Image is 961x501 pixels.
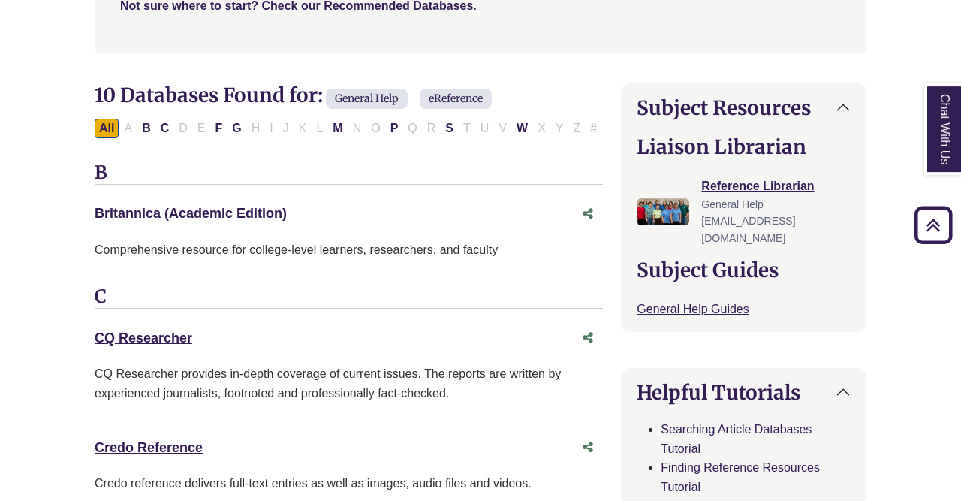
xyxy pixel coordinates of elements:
button: Filter Results W [512,119,532,138]
div: Alpha-list to filter by first letter of database name [95,121,603,134]
a: Searching Article Databases Tutorial [661,423,812,455]
span: eReference [420,89,492,109]
a: Credo Reference [95,440,203,455]
button: Filter Results F [210,119,227,138]
span: [EMAIL_ADDRESS][DOMAIN_NAME] [701,215,795,243]
button: Filter Results C [156,119,174,138]
h3: C [95,286,603,309]
button: Share this database [573,433,603,462]
a: Finding Reference Resources Tutorial [661,461,820,493]
button: Subject Resources [622,84,866,131]
a: Reference Librarian [701,180,814,192]
span: 10 Databases Found for: [95,83,323,107]
button: Filter Results P [386,119,403,138]
button: All [95,119,119,138]
h2: Liaison Librarian [637,135,851,158]
button: Share this database [573,200,603,228]
button: Filter Results M [328,119,347,138]
div: CQ Researcher provides in-depth coverage of current issues. The reports are written by experience... [95,364,603,403]
span: General Help [326,89,408,109]
button: Filter Results S [441,119,458,138]
img: Reference Librarian [637,198,689,225]
span: General Help [701,198,764,210]
button: Helpful Tutorials [622,369,866,416]
a: Britannica (Academic Edition) [95,206,287,221]
a: Back to Top [909,215,957,235]
button: Share this database [573,324,603,352]
a: General Help Guides [637,303,749,315]
button: Filter Results G [227,119,246,138]
button: Filter Results B [137,119,155,138]
h3: B [95,162,603,185]
p: Credo reference delivers full-text entries as well as images, audio files and videos. [95,474,603,493]
p: Comprehensive resource for college-level learners, researchers, and faculty [95,240,603,260]
a: CQ Researcher [95,330,192,346]
h2: Subject Guides [637,258,851,282]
